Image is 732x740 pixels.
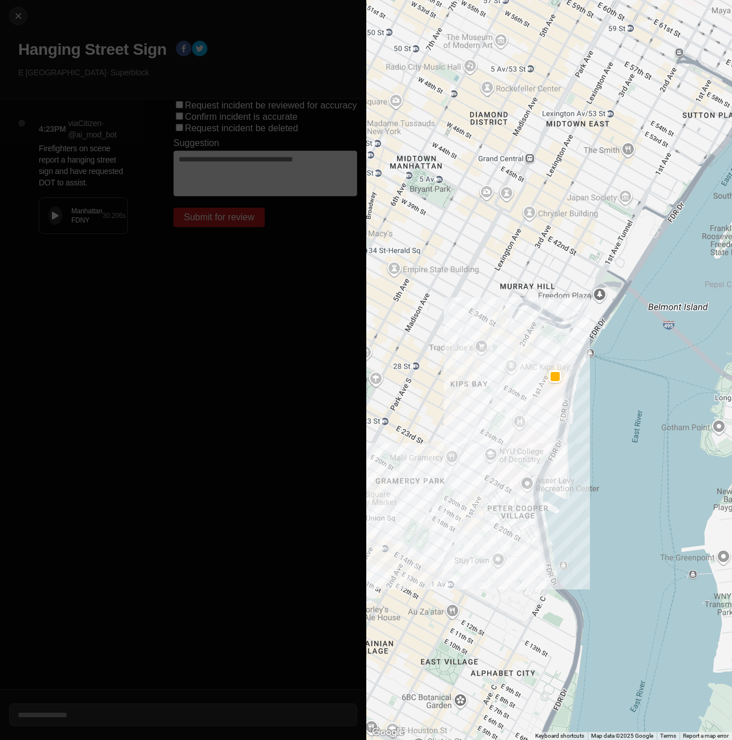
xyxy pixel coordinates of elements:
h1: Hanging Street Sign [18,39,167,60]
button: Submit for review [173,208,265,227]
label: Confirm incident is accurate [185,112,297,122]
a: Terms (opens in new tab) [660,733,676,739]
p: E [GEOGRAPHIC_DATA] · Superblock [18,67,357,78]
button: twitter [192,41,208,59]
div: 30.206 s [102,211,126,220]
button: facebook [176,41,192,59]
img: Google [369,725,407,740]
label: Suggestion [173,138,219,148]
img: cancel [13,10,24,22]
a: Report a map error [683,733,729,739]
a: Open this area in Google Maps (opens a new window) [369,725,407,740]
label: Request incident be reviewed for accuracy [185,100,357,110]
span: Map data ©2025 Google [591,733,653,739]
button: Keyboard shortcuts [535,732,584,740]
p: via Citizen · @ ai_mod_bot [68,118,128,140]
button: cancel [9,7,27,25]
p: 4:23PM [39,123,66,135]
div: Manhattan FDNY [71,207,102,225]
p: Firefighters on scene report a hanging street sign and have requested DOT to assist. [39,143,128,188]
label: Request incident be deleted [185,123,298,133]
